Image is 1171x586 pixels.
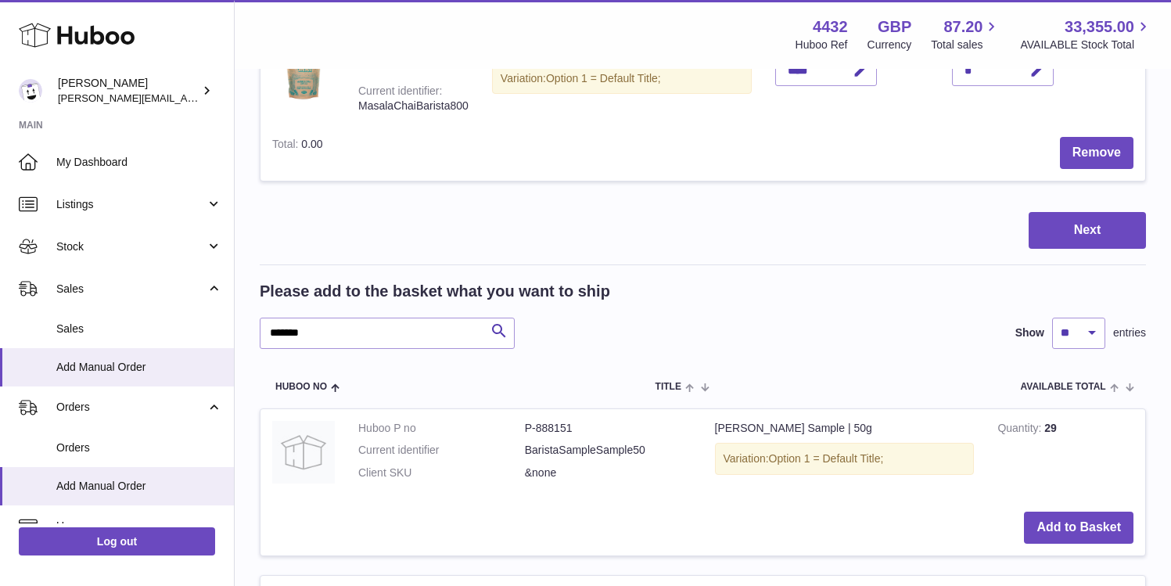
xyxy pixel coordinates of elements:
div: Variation: [492,63,752,95]
span: AVAILABLE Stock Total [1020,38,1152,52]
button: Add to Basket [1024,512,1133,544]
span: My Dashboard [56,155,222,170]
dd: &none [525,466,691,480]
a: 87.20 Total sales [931,16,1000,52]
span: Option 1 = Default Title; [769,452,884,465]
div: [PERSON_NAME] [58,76,199,106]
span: Orders [56,440,222,455]
span: Listings [56,197,206,212]
dt: Current identifier [358,443,525,458]
img: Masala Chai Barista Sample | 50g [272,421,335,484]
button: Remove [1060,137,1133,169]
img: Masala Chai Barista | 800g [272,40,335,102]
dt: Client SKU [358,466,525,480]
label: Total [272,138,301,154]
span: [PERSON_NAME][EMAIL_ADDRESS][DOMAIN_NAME] [58,92,314,104]
span: Usage [56,519,222,534]
span: Sales [56,322,222,336]
span: 87.20 [943,16,982,38]
span: Stock [56,239,206,254]
span: AVAILABLE Total [1021,382,1106,392]
span: Orders [56,400,206,415]
dt: Huboo P no [358,421,525,436]
h2: Please add to the basket what you want to ship [260,281,610,302]
span: 0.00 [301,138,322,150]
a: 33,355.00 AVAILABLE Stock Total [1020,16,1152,52]
span: Title [656,382,681,392]
span: Add Manual Order [56,360,222,375]
span: 33,355.00 [1065,16,1134,38]
td: [PERSON_NAME] | 800g [480,28,763,125]
button: Next [1029,212,1146,249]
div: MasalaChaiBarista800 [358,99,469,113]
div: Current identifier [358,84,442,101]
a: Log out [19,527,215,555]
strong: Quantity [997,422,1044,438]
td: 29 [986,409,1145,501]
span: Total sales [931,38,1000,52]
span: Huboo no [275,382,327,392]
dd: BaristaSampleSample50 [525,443,691,458]
span: Add Manual Order [56,479,222,494]
img: akhil@amalachai.com [19,79,42,102]
div: Huboo Ref [796,38,848,52]
span: Option 1 = Default Title; [546,72,661,84]
span: entries [1113,325,1146,340]
div: Currency [867,38,912,52]
label: Show [1015,325,1044,340]
strong: 4432 [813,16,848,38]
td: [PERSON_NAME] Sample | 50g [703,409,986,501]
span: Sales [56,282,206,297]
dd: P-888151 [525,421,691,436]
div: Variation: [715,443,975,475]
strong: GBP [878,16,911,38]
